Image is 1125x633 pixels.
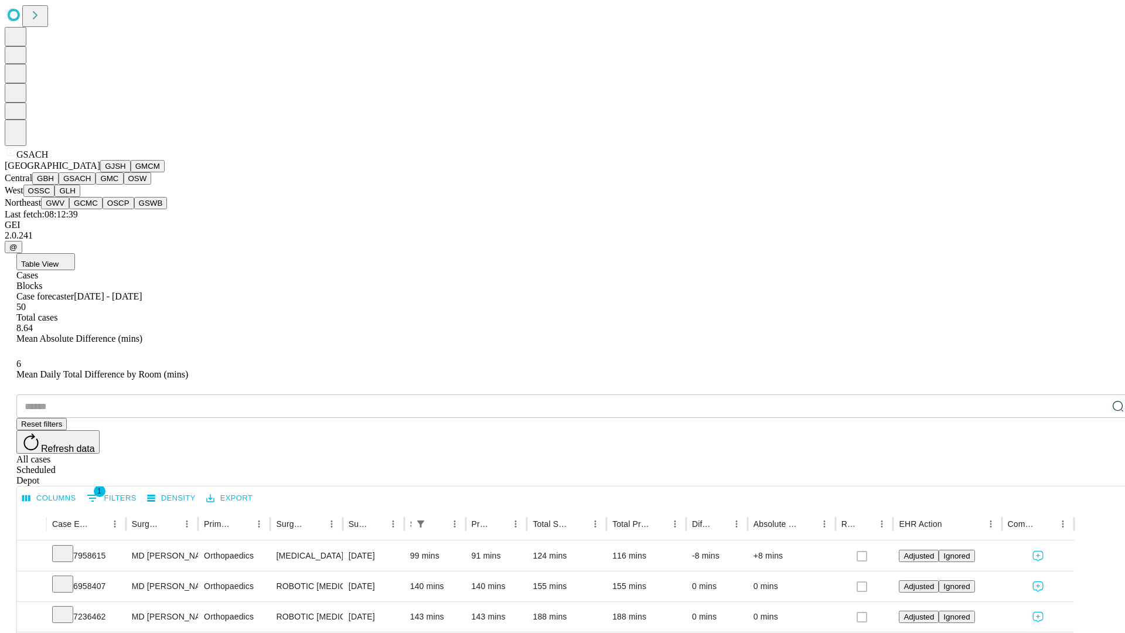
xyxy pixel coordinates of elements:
[204,519,233,529] div: Primary Service
[939,611,974,623] button: Ignored
[276,602,336,632] div: ROBOTIC [MEDICAL_DATA] KNEE TOTAL
[251,516,267,532] button: Menu
[816,516,833,532] button: Menu
[16,253,75,270] button: Table View
[23,185,55,197] button: OSSC
[16,323,33,333] span: 8.64
[16,149,48,159] span: GSACH
[943,612,970,621] span: Ignored
[204,541,264,571] div: Orthopaedics
[16,430,100,454] button: Refresh data
[203,489,255,508] button: Export
[16,418,67,430] button: Reset filters
[692,602,742,632] div: 0 mins
[103,197,134,209] button: OSCP
[59,172,96,185] button: GSACH
[204,571,264,601] div: Orthopaedics
[19,489,79,508] button: Select columns
[692,541,742,571] div: -8 mins
[533,519,570,529] div: Total Scheduled Duration
[692,571,742,601] div: 0 mins
[74,291,142,301] span: [DATE] - [DATE]
[612,571,680,601] div: 155 mins
[754,571,830,601] div: 0 mins
[412,516,429,532] div: 1 active filter
[132,602,192,632] div: MD [PERSON_NAME]
[349,571,398,601] div: [DATE]
[21,260,59,268] span: Table View
[410,541,460,571] div: 99 mins
[472,602,521,632] div: 143 mins
[943,552,970,560] span: Ignored
[16,291,74,301] span: Case forecaster
[94,485,105,497] span: 1
[23,607,40,628] button: Expand
[754,519,799,529] div: Absolute Difference
[587,516,604,532] button: Menu
[9,243,18,251] span: @
[132,571,192,601] div: MD [PERSON_NAME]
[754,602,830,632] div: 0 mins
[754,541,830,571] div: +8 mins
[90,516,107,532] button: Sort
[491,516,507,532] button: Sort
[69,197,103,209] button: GCMC
[276,519,305,529] div: Surgery Name
[899,519,942,529] div: EHR Action
[667,516,683,532] button: Menu
[16,302,26,312] span: 50
[96,172,123,185] button: GMC
[5,230,1120,241] div: 2.0.241
[410,602,460,632] div: 143 mins
[712,516,728,532] button: Sort
[533,541,601,571] div: 124 mins
[939,580,974,593] button: Ignored
[21,420,62,428] span: Reset filters
[52,519,89,529] div: Case Epic Id
[1038,516,1055,532] button: Sort
[612,519,649,529] div: Total Predicted Duration
[41,444,95,454] span: Refresh data
[983,516,999,532] button: Menu
[107,516,123,532] button: Menu
[472,541,521,571] div: 91 mins
[41,197,69,209] button: GWV
[904,582,934,591] span: Adjusted
[52,541,120,571] div: 7958615
[52,602,120,632] div: 7236462
[874,516,890,532] button: Menu
[5,209,78,219] span: Last fetch: 08:12:39
[728,516,745,532] button: Menu
[612,602,680,632] div: 188 mins
[841,519,857,529] div: Resolved in EHR
[5,220,1120,230] div: GEI
[899,550,939,562] button: Adjusted
[904,552,934,560] span: Adjusted
[5,185,23,195] span: West
[1055,516,1071,532] button: Menu
[349,541,398,571] div: [DATE]
[16,333,142,343] span: Mean Absolute Difference (mins)
[144,489,199,508] button: Density
[472,571,521,601] div: 140 mins
[533,571,601,601] div: 155 mins
[349,519,367,529] div: Surgery Date
[943,516,960,532] button: Sort
[410,571,460,601] div: 140 mins
[385,516,401,532] button: Menu
[234,516,251,532] button: Sort
[132,541,192,571] div: MD [PERSON_NAME]
[23,546,40,567] button: Expand
[16,369,188,379] span: Mean Daily Total Difference by Room (mins)
[100,160,131,172] button: GJSH
[132,519,161,529] div: Surgeon Name
[472,519,490,529] div: Predicted In Room Duration
[276,571,336,601] div: ROBOTIC [MEDICAL_DATA] KNEE TOTAL
[179,516,195,532] button: Menu
[650,516,667,532] button: Sort
[349,602,398,632] div: [DATE]
[23,577,40,597] button: Expand
[939,550,974,562] button: Ignored
[5,161,100,171] span: [GEOGRAPHIC_DATA]
[204,602,264,632] div: Orthopaedics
